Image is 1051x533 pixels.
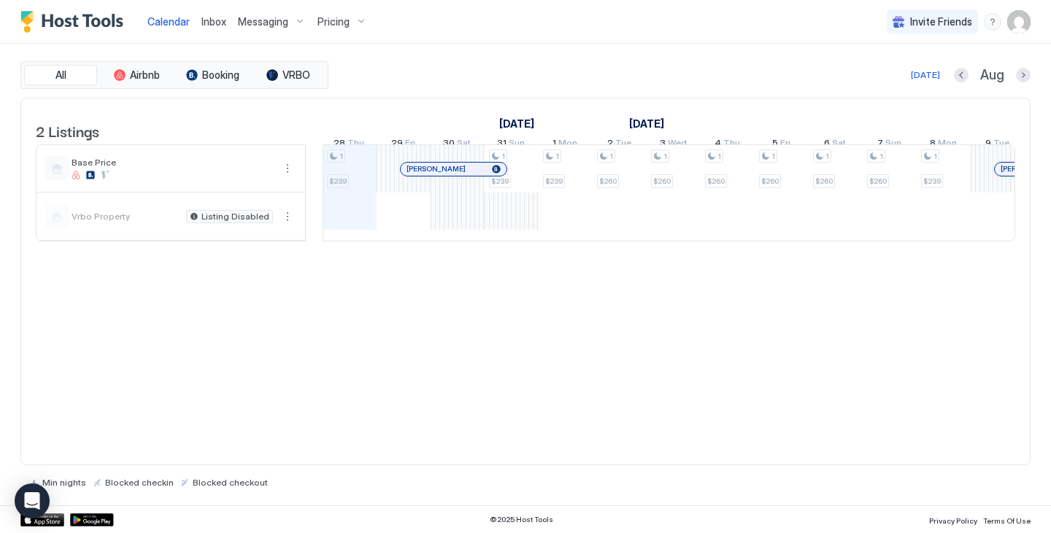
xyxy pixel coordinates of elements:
[252,65,325,85] button: VRBO
[879,152,883,161] span: 1
[824,137,830,152] span: 6
[660,137,666,152] span: 3
[761,176,779,186] span: $260
[147,15,190,28] span: Calendar
[279,160,296,177] div: menu
[130,69,160,82] span: Airbnb
[815,176,833,186] span: $260
[984,13,1001,31] div: menu
[715,137,721,152] span: 4
[911,69,940,82] div: [DATE]
[279,208,296,225] button: More options
[780,137,790,152] span: Fri
[339,152,343,161] span: 1
[609,152,613,161] span: 1
[599,176,617,186] span: $260
[42,477,86,488] span: Min nights
[938,137,957,152] span: Mon
[72,211,180,222] span: Vrbo Property
[439,134,474,155] a: August 30, 2025
[723,137,740,152] span: Thu
[717,152,721,161] span: 1
[443,137,455,152] span: 30
[100,65,173,85] button: Airbnb
[491,176,509,186] span: $239
[496,113,538,134] a: August 13, 2025
[707,176,725,186] span: $260
[347,137,364,152] span: Thu
[70,513,114,526] a: Google Play Store
[193,477,268,488] span: Blocked checkout
[501,152,505,161] span: 1
[929,516,977,525] span: Privacy Policy
[549,134,581,155] a: September 1, 2025
[391,137,403,152] span: 29
[279,208,296,225] div: menu
[820,134,850,155] a: September 6, 2025
[604,134,635,155] a: September 2, 2025
[909,66,942,84] button: [DATE]
[279,160,296,177] button: More options
[983,512,1031,527] a: Terms Of Use
[656,134,690,155] a: September 3, 2025
[933,152,937,161] span: 1
[923,176,941,186] span: $239
[929,512,977,527] a: Privacy Policy
[334,137,345,152] span: 28
[985,137,991,152] span: 9
[558,137,577,152] span: Mon
[282,69,310,82] span: VRBO
[615,137,631,152] span: Tue
[238,15,288,28] span: Messaging
[553,137,556,152] span: 1
[980,67,1004,84] span: Aug
[176,65,249,85] button: Booking
[869,176,887,186] span: $260
[105,477,174,488] span: Blocked checkin
[874,134,905,155] a: September 7, 2025
[55,69,66,82] span: All
[625,113,668,134] a: September 1, 2025
[653,176,671,186] span: $260
[202,69,239,82] span: Booking
[20,513,64,526] a: App Store
[954,68,969,82] button: Previous month
[201,14,226,29] a: Inbox
[147,14,190,29] a: Calendar
[711,134,744,155] a: September 4, 2025
[983,516,1031,525] span: Terms Of Use
[926,134,960,155] a: September 8, 2025
[885,137,901,152] span: Sun
[825,152,829,161] span: 1
[201,15,226,28] span: Inbox
[36,120,99,141] span: 2 Listings
[607,137,613,152] span: 2
[545,176,563,186] span: $239
[493,134,528,155] a: August 31, 2025
[388,134,419,155] a: August 29, 2025
[769,134,794,155] a: September 5, 2025
[982,134,1013,155] a: September 9, 2025
[555,152,559,161] span: 1
[405,137,415,152] span: Fri
[663,152,667,161] span: 1
[772,137,778,152] span: 5
[509,137,525,152] span: Sun
[15,483,50,518] div: Open Intercom Messenger
[1007,10,1031,34] div: User profile
[930,137,936,152] span: 8
[407,164,466,174] span: [PERSON_NAME]
[24,65,97,85] button: All
[490,515,553,524] span: © 2025 Host Tools
[910,15,972,28] span: Invite Friends
[497,137,507,152] span: 31
[20,11,130,33] a: Host Tools Logo
[330,134,368,155] a: August 28, 2025
[877,137,883,152] span: 7
[993,137,1009,152] span: Tue
[20,61,328,89] div: tab-group
[668,137,687,152] span: Wed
